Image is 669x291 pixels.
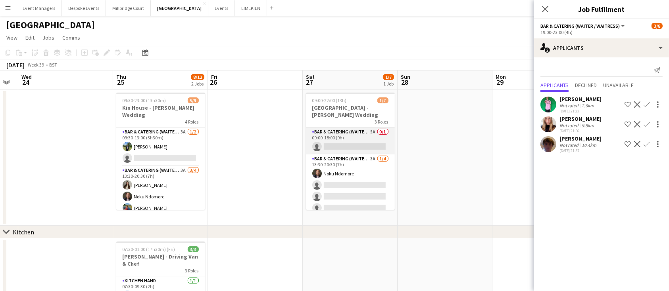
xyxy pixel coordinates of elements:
div: 1 Job [383,81,394,87]
span: 3 Roles [185,268,199,274]
div: [DATE] 21:57 [559,148,602,153]
span: 1/7 [377,97,388,103]
div: BST [49,62,57,68]
div: [DATE] 21:23 [559,108,602,114]
div: 19:00-23:00 (4h) [540,29,663,35]
h3: Kin House - [PERSON_NAME] Wedding [116,104,205,118]
span: 27 [305,78,315,87]
app-card-role: Bar & Catering (Waiter / waitress)3A1/209:30-13:00 (3h30m)[PERSON_NAME] [116,127,205,166]
span: 09:30-23:00 (13h30m) [123,97,166,103]
span: Week 39 [26,62,46,68]
div: [PERSON_NAME] [559,135,602,142]
span: 28 [400,78,410,87]
span: 4 Roles [185,119,199,125]
span: Jobs [42,34,54,41]
span: 29 [494,78,506,87]
app-job-card: 09:30-23:00 (13h30m)5/9Kin House - [PERSON_NAME] Wedding4 RolesBar & Catering (Waiter / waitress)... [116,93,205,210]
span: Sat [306,73,315,80]
div: [PERSON_NAME] [559,115,602,122]
span: Fri [211,73,217,80]
span: 09:00-22:00 (13h) [312,97,347,103]
span: Comms [62,34,80,41]
a: Edit [22,32,38,43]
h3: Job Fulfilment [534,4,669,14]
span: 26 [210,78,217,87]
button: LIMEKILN [235,0,267,16]
h1: [GEOGRAPHIC_DATA] [6,19,95,31]
span: Declined [575,82,597,88]
button: Events [208,0,235,16]
div: 2.6km [580,103,596,108]
div: [DATE] 21:56 [559,128,602,133]
span: View [6,34,17,41]
app-card-role: Bar & Catering (Waiter / waitress)3A3/413:30-20:30 (7h)[PERSON_NAME]Noku Ndomore[PERSON_NAME] [116,166,205,227]
div: Not rated [559,122,580,128]
button: Bespoke Events [62,0,106,16]
div: Kitchen [13,228,34,236]
div: Applicants [534,38,669,57]
span: Edit [25,34,35,41]
span: 3/3 [188,246,199,252]
span: 1/7 [383,74,394,80]
div: 2 Jobs [191,81,204,87]
span: Sun [401,73,410,80]
button: Millbridge Court [106,0,151,16]
button: [GEOGRAPHIC_DATA] [151,0,208,16]
span: 25 [115,78,126,87]
app-job-card: 09:00-22:00 (13h)1/7[GEOGRAPHIC_DATA] - [PERSON_NAME] Wedding3 RolesBar & Catering (Waiter / wait... [306,93,395,210]
div: 9.8km [580,122,596,128]
span: Wed [21,73,32,80]
span: 24 [20,78,32,87]
span: 07:30-01:00 (17h30m) (Fri) [123,246,175,252]
span: Bar & Catering (Waiter / waitress) [540,23,620,29]
app-card-role: Bar & Catering (Waiter / waitress)5A0/109:00-18:00 (9h) [306,127,395,154]
div: [PERSON_NAME] [559,95,602,103]
span: 3/8 [652,23,663,29]
span: 5/9 [188,97,199,103]
a: Jobs [39,32,58,43]
div: [DATE] [6,61,25,69]
span: Mon [496,73,506,80]
a: Comms [59,32,83,43]
span: 8/12 [191,74,204,80]
div: Not rated [559,142,580,148]
h3: [PERSON_NAME] - Driving Van & Chef [116,253,205,267]
button: Event Managers [16,0,62,16]
span: 3 Roles [375,119,388,125]
h3: [GEOGRAPHIC_DATA] - [PERSON_NAME] Wedding [306,104,395,118]
div: 10.4km [580,142,598,148]
app-card-role: Bar & Catering (Waiter / waitress)3A1/413:30-20:30 (7h)Noku Ndomore [306,154,395,216]
span: Applicants [540,82,569,88]
a: View [3,32,21,43]
div: Not rated [559,103,580,108]
span: Thu [116,73,126,80]
span: Unavailable [603,82,634,88]
button: Bar & Catering (Waiter / waitress) [540,23,626,29]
